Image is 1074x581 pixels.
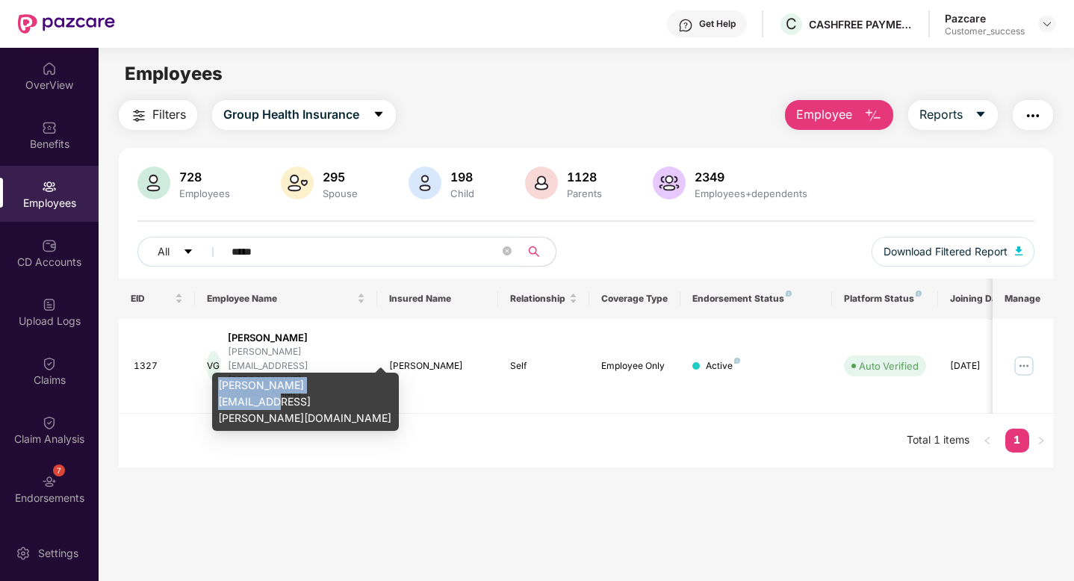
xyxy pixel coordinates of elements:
span: caret-down [373,108,385,122]
th: Employee Name [195,279,377,319]
div: Employees+dependents [692,187,810,199]
div: 728 [176,170,233,184]
div: 1128 [564,170,605,184]
div: Active [706,359,740,373]
img: svg+xml;base64,PHN2ZyBpZD0iQ2xhaW0iIHhtbG5zPSJodHRwOi8vd3d3LnczLm9yZy8yMDAwL3N2ZyIgd2lkdGg9IjIwIi... [42,415,57,430]
div: Spouse [320,187,361,199]
img: svg+xml;base64,PHN2ZyB4bWxucz0iaHR0cDovL3d3dy53My5vcmcvMjAwMC9zdmciIHdpZHRoPSI4IiBoZWlnaHQ9IjgiIH... [916,290,922,296]
li: 1 [1005,429,1029,453]
div: [PERSON_NAME] [389,359,487,373]
div: Settings [34,546,83,561]
img: svg+xml;base64,PHN2ZyBpZD0iU2V0dGluZy0yMHgyMCIgeG1sbnM9Imh0dHA6Ly93d3cudzMub3JnLzIwMDAvc3ZnIiB3aW... [16,546,31,561]
li: Next Page [1029,429,1053,453]
img: svg+xml;base64,PHN2ZyBpZD0iRHJvcGRvd24tMzJ4MzIiIHhtbG5zPSJodHRwOi8vd3d3LnczLm9yZy8yMDAwL3N2ZyIgd2... [1041,18,1053,30]
img: svg+xml;base64,PHN2ZyB4bWxucz0iaHR0cDovL3d3dy53My5vcmcvMjAwMC9zdmciIHhtbG5zOnhsaW5rPSJodHRwOi8vd3... [525,167,558,199]
div: 295 [320,170,361,184]
button: search [519,237,556,267]
img: svg+xml;base64,PHN2ZyBpZD0iQmVuZWZpdHMiIHhtbG5zPSJodHRwOi8vd3d3LnczLm9yZy8yMDAwL3N2ZyIgd2lkdGg9Ij... [42,120,57,135]
img: svg+xml;base64,PHN2ZyB4bWxucz0iaHR0cDovL3d3dy53My5vcmcvMjAwMC9zdmciIHhtbG5zOnhsaW5rPSJodHRwOi8vd3... [653,167,686,199]
img: svg+xml;base64,PHN2ZyB4bWxucz0iaHR0cDovL3d3dy53My5vcmcvMjAwMC9zdmciIHdpZHRoPSIyNCIgaGVpZ2h0PSIyNC... [1024,107,1042,125]
img: svg+xml;base64,PHN2ZyB4bWxucz0iaHR0cDovL3d3dy53My5vcmcvMjAwMC9zdmciIHhtbG5zOnhsaW5rPSJodHRwOi8vd3... [1015,246,1022,255]
th: Relationship [498,279,589,319]
button: Group Health Insurancecaret-down [212,100,396,130]
span: Download Filtered Report [884,243,1008,260]
span: left [983,436,992,445]
img: svg+xml;base64,PHN2ZyB4bWxucz0iaHR0cDovL3d3dy53My5vcmcvMjAwMC9zdmciIHhtbG5zOnhsaW5rPSJodHRwOi8vd3... [409,167,441,199]
span: caret-down [975,108,987,122]
span: Relationship [510,293,566,305]
div: Employees [176,187,233,199]
div: Platform Status [844,293,926,305]
img: svg+xml;base64,PHN2ZyB4bWxucz0iaHR0cDovL3d3dy53My5vcmcvMjAwMC9zdmciIHhtbG5zOnhsaW5rPSJodHRwOi8vd3... [864,107,882,125]
img: svg+xml;base64,PHN2ZyB4bWxucz0iaHR0cDovL3d3dy53My5vcmcvMjAwMC9zdmciIHhtbG5zOnhsaW5rPSJodHRwOi8vd3... [137,167,170,199]
button: Reportscaret-down [908,100,998,130]
div: 1327 [134,359,183,373]
button: right [1029,429,1053,453]
div: [PERSON_NAME][EMAIL_ADDRESS][PERSON_NAME][DOMAIN_NAME] [212,373,399,431]
div: 198 [447,170,477,184]
img: New Pazcare Logo [18,14,115,34]
div: Self [510,359,577,373]
span: Reports [919,105,963,124]
img: svg+xml;base64,PHN2ZyBpZD0iSG9tZSIgeG1sbnM9Imh0dHA6Ly93d3cudzMub3JnLzIwMDAvc3ZnIiB3aWR0aD0iMjAiIG... [42,61,57,76]
div: CASHFREE PAYMENTS INDIA PVT. LTD. [809,17,913,31]
button: Filters [119,100,197,130]
th: EID [119,279,195,319]
img: svg+xml;base64,PHN2ZyBpZD0iQ2xhaW0iIHhtbG5zPSJodHRwOi8vd3d3LnczLm9yZy8yMDAwL3N2ZyIgd2lkdGg9IjIwIi... [42,356,57,371]
span: EID [131,293,172,305]
img: svg+xml;base64,PHN2ZyB4bWxucz0iaHR0cDovL3d3dy53My5vcmcvMjAwMC9zdmciIHdpZHRoPSI4IiBoZWlnaHQ9IjgiIH... [734,358,740,364]
div: Auto Verified [859,358,919,373]
button: Download Filtered Report [872,237,1034,267]
div: Employee Only [601,359,668,373]
img: svg+xml;base64,PHN2ZyB4bWxucz0iaHR0cDovL3d3dy53My5vcmcvMjAwMC9zdmciIHdpZHRoPSI4IiBoZWlnaHQ9IjgiIH... [786,290,792,296]
span: close-circle [503,245,512,259]
div: Child [447,187,477,199]
li: Total 1 items [907,429,969,453]
img: svg+xml;base64,PHN2ZyBpZD0iRW5kb3JzZW1lbnRzIiB4bWxucz0iaHR0cDovL3d3dy53My5vcmcvMjAwMC9zdmciIHdpZH... [42,474,57,489]
img: svg+xml;base64,PHN2ZyBpZD0iQ0RfQWNjb3VudHMiIGRhdGEtbmFtZT0iQ0QgQWNjb3VudHMiIHhtbG5zPSJodHRwOi8vd3... [42,238,57,253]
span: Employees [125,63,223,84]
div: Parents [564,187,605,199]
th: Insured Name [377,279,499,319]
th: Coverage Type [589,279,680,319]
th: Joining Date [938,279,1029,319]
span: right [1037,436,1046,445]
img: svg+xml;base64,PHN2ZyBpZD0iRW1wbG95ZWVzIiB4bWxucz0iaHR0cDovL3d3dy53My5vcmcvMjAwMC9zdmciIHdpZHRoPS... [42,179,57,194]
span: All [158,243,170,260]
img: svg+xml;base64,PHN2ZyBpZD0iVXBsb2FkX0xvZ3MiIGRhdGEtbmFtZT0iVXBsb2FkIExvZ3MiIHhtbG5zPSJodHRwOi8vd3... [42,297,57,312]
div: [DATE] [950,359,1017,373]
span: C [786,15,797,33]
span: Group Health Insurance [223,105,359,124]
th: Manage [993,279,1053,319]
img: svg+xml;base64,PHN2ZyB4bWxucz0iaHR0cDovL3d3dy53My5vcmcvMjAwMC9zdmciIHdpZHRoPSIyNCIgaGVpZ2h0PSIyNC... [130,107,148,125]
span: Employee [796,105,852,124]
div: 7 [53,465,65,476]
button: left [975,429,999,453]
span: caret-down [183,246,193,258]
div: [PERSON_NAME] [228,331,365,345]
a: 1 [1005,429,1029,451]
span: Filters [152,105,186,124]
div: VG [207,351,220,381]
button: Allcaret-down [137,237,229,267]
img: svg+xml;base64,PHN2ZyBpZD0iSGVscC0zMngzMiIgeG1sbnM9Imh0dHA6Ly93d3cudzMub3JnLzIwMDAvc3ZnIiB3aWR0aD... [678,18,693,33]
li: Previous Page [975,429,999,453]
div: [PERSON_NAME][EMAIL_ADDRESS][PERSON_NAME][DOMAIN_NAME]... [228,345,365,401]
span: Employee Name [207,293,354,305]
span: search [519,246,548,258]
button: Employee [785,100,893,130]
div: Pazcare [945,11,1025,25]
div: Customer_success [945,25,1025,37]
div: 2349 [692,170,810,184]
img: manageButton [1012,354,1036,378]
div: Get Help [699,18,736,30]
span: close-circle [503,246,512,255]
img: svg+xml;base64,PHN2ZyB4bWxucz0iaHR0cDovL3d3dy53My5vcmcvMjAwMC9zdmciIHhtbG5zOnhsaW5rPSJodHRwOi8vd3... [281,167,314,199]
div: Endorsement Status [692,293,820,305]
